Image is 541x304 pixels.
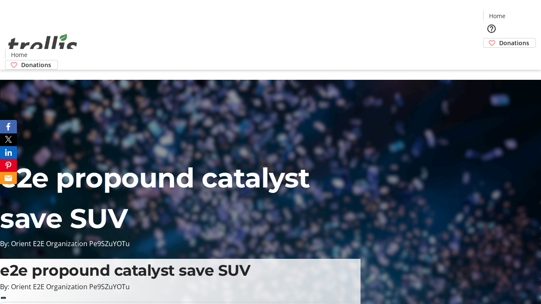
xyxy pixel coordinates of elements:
a: Donations [5,60,58,70]
img: Orient E2E Organization Pe9SZuYOTu's Logo [5,24,80,67]
span: Donations [499,38,529,47]
a: Home [484,11,511,20]
span: Home [489,11,505,20]
span: Donations [21,60,51,69]
a: Donations [483,38,536,48]
a: Home [5,50,33,59]
button: Help [483,20,500,37]
span: Home [11,50,27,59]
button: Cart [483,48,500,65]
